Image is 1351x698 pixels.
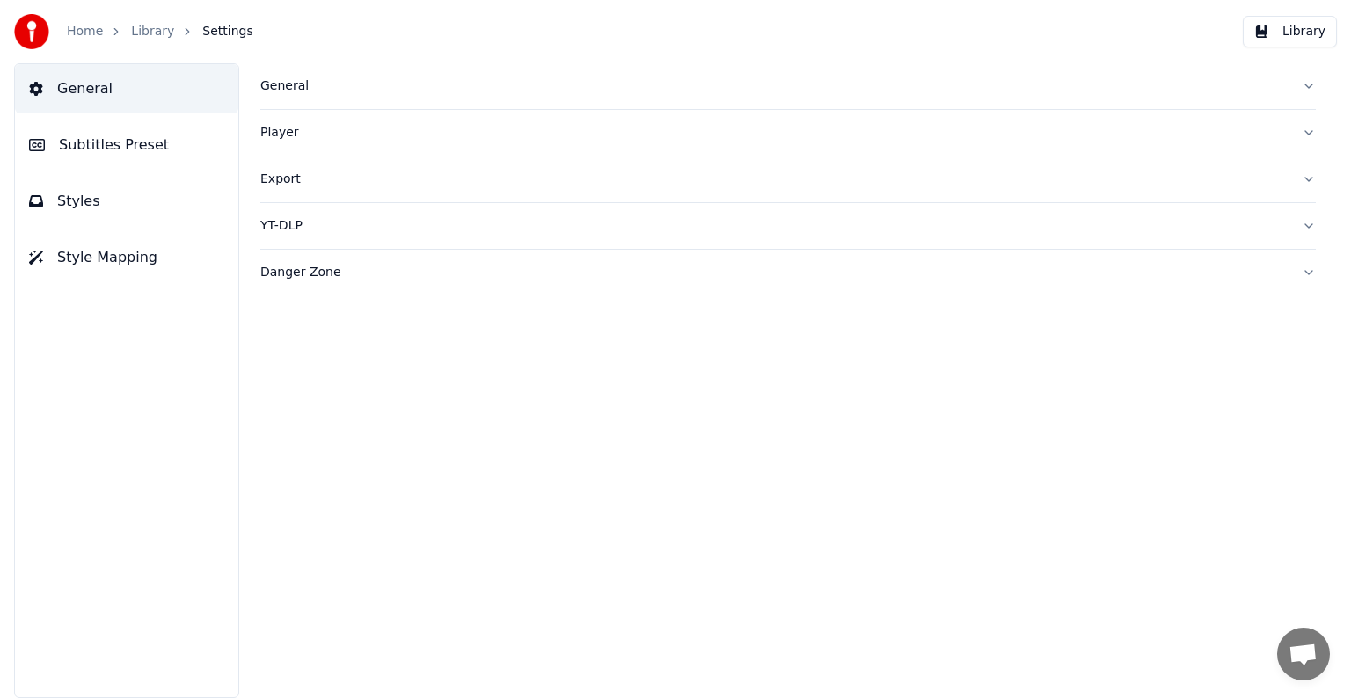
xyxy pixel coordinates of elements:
[260,217,1288,235] div: YT-DLP
[1277,628,1330,680] div: Open chat
[15,233,238,282] button: Style Mapping
[260,124,1288,142] div: Player
[15,120,238,170] button: Subtitles Preset
[14,14,49,49] img: youka
[202,23,252,40] span: Settings
[59,135,169,156] span: Subtitles Preset
[260,63,1316,109] button: General
[260,77,1288,95] div: General
[260,203,1316,249] button: YT-DLP
[260,156,1316,202] button: Export
[260,250,1316,295] button: Danger Zone
[67,23,253,40] nav: breadcrumb
[131,23,174,40] a: Library
[67,23,103,40] a: Home
[260,110,1316,156] button: Player
[57,247,157,268] span: Style Mapping
[57,78,113,99] span: General
[15,64,238,113] button: General
[1243,16,1337,47] button: Library
[57,191,100,212] span: Styles
[15,177,238,226] button: Styles
[260,171,1288,188] div: Export
[260,264,1288,281] div: Danger Zone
